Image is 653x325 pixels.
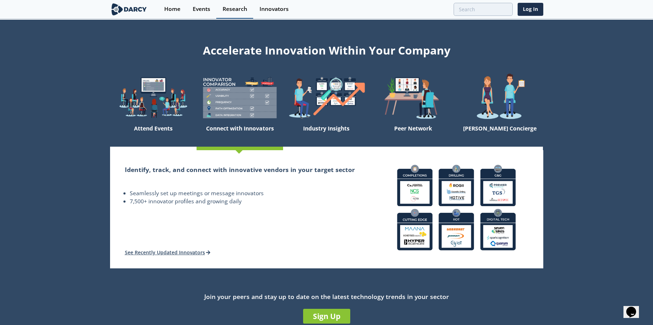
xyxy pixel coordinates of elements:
[125,249,211,256] a: See Recently Updated Innovators
[391,159,521,256] img: connect-with-innovators-bd83fc158da14f96834d5193b73f77c6.png
[456,122,543,147] div: [PERSON_NAME] Concierge
[110,73,197,122] img: welcome-explore-560578ff38cea7c86bcfe544b5e45342.png
[518,3,543,16] a: Log In
[130,189,355,198] li: Seamlessly set up meetings or message innovators
[197,122,283,147] div: Connect with Innovators
[283,73,370,122] img: welcome-find-a12191a34a96034fcac36f4ff4d37733.png
[260,6,289,12] div: Innovators
[110,3,148,15] img: logo-wide.svg
[223,6,247,12] div: Research
[125,165,355,174] h2: Identify, track, and connect with innovative vendors in your target sector
[370,73,456,122] img: welcome-attend-b816887fc24c32c29d1763c6e0ddb6e6.png
[110,39,543,58] div: Accelerate Innovation Within Your Company
[454,3,513,16] input: Advanced Search
[370,122,456,147] div: Peer Network
[193,6,210,12] div: Events
[197,73,283,122] img: welcome-compare-1b687586299da8f117b7ac84fd957760.png
[164,6,180,12] div: Home
[283,122,370,147] div: Industry Insights
[110,122,197,147] div: Attend Events
[623,297,646,318] iframe: chat widget
[303,309,350,324] a: Sign Up
[130,197,355,206] li: 7,500+ innovator profiles and growing daily
[456,73,543,122] img: welcome-concierge-wide-20dccca83e9cbdbb601deee24fb8df72.png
